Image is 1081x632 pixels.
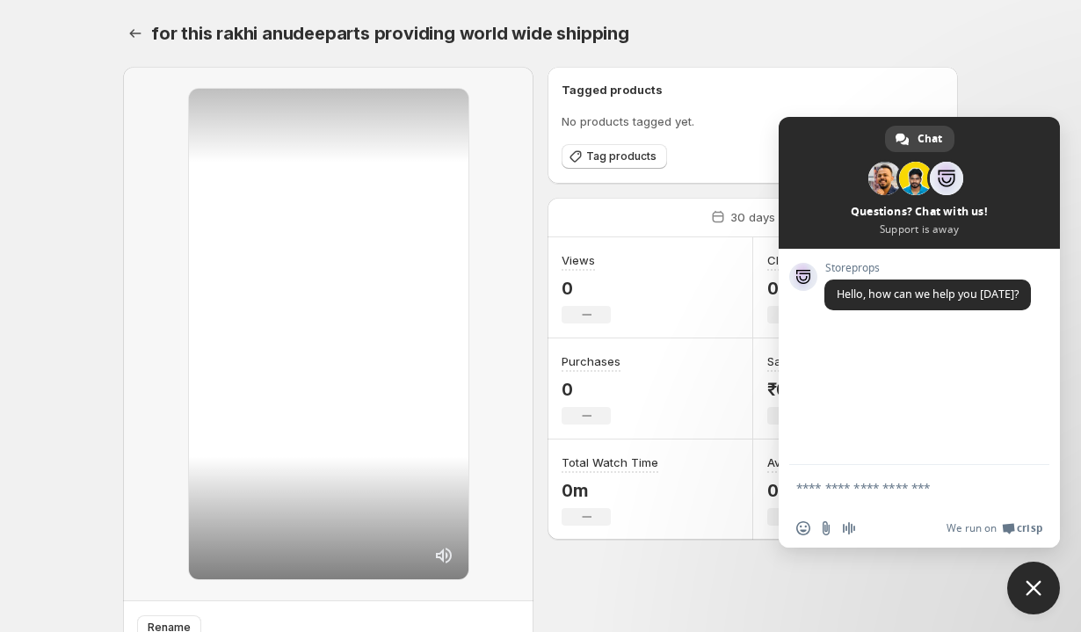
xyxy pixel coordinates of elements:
span: for this rakhi anudeeparts providing world wide shipping [151,23,629,44]
textarea: Compose your message... [796,480,1004,496]
span: Hello, how can we help you [DATE]? [837,287,1019,301]
span: Crisp [1017,521,1042,535]
span: Chat [918,126,942,152]
span: Send a file [819,521,833,535]
p: 0m [767,480,882,501]
span: We run on [947,521,997,535]
button: Tag products [562,144,667,169]
h6: Tagged products [562,81,944,98]
div: Chat [885,126,954,152]
h3: Clicks [767,251,801,269]
h3: Views [562,251,595,269]
p: 0 [562,278,611,299]
p: 30 days [730,208,775,226]
span: Tag products [586,149,657,163]
span: Audio message [842,521,856,535]
p: 0 [767,278,816,299]
p: 0m [562,480,658,501]
a: We run onCrisp [947,521,1042,535]
span: Insert an emoji [796,521,810,535]
h3: Average Watch Time [767,454,882,471]
h3: Purchases [562,352,620,370]
p: 0 [562,379,620,400]
p: No products tagged yet. [562,113,944,130]
span: Storeprops [824,262,1031,274]
p: ₹0.00 [767,379,816,400]
h3: Sales [767,352,797,370]
h3: Total Watch Time [562,454,658,471]
div: Close chat [1007,562,1060,614]
button: Settings [123,21,148,46]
